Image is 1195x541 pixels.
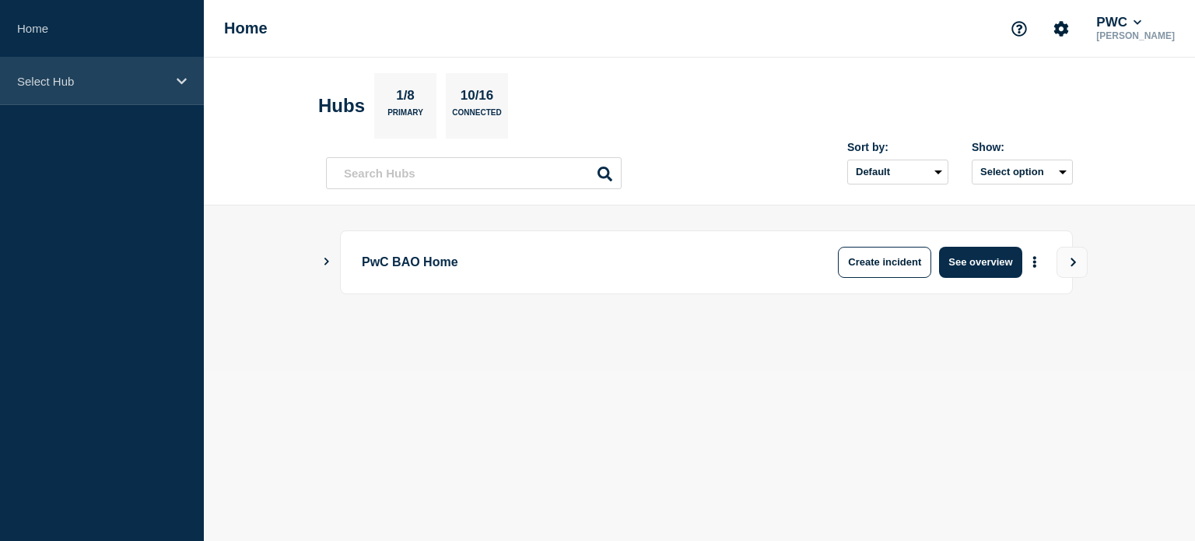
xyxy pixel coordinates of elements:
p: Select Hub [17,75,166,88]
button: Account settings [1045,12,1078,45]
h2: Hubs [318,95,365,117]
div: Sort by: [847,141,948,153]
input: Search Hubs [326,157,622,189]
div: Show: [972,141,1073,153]
p: Primary [387,108,423,125]
button: Show Connected Hubs [323,256,331,268]
button: Create incident [838,247,931,278]
p: [PERSON_NAME] [1093,30,1178,41]
button: View [1057,247,1088,278]
button: See overview [939,247,1022,278]
button: Support [1003,12,1036,45]
select: Sort by [847,160,948,184]
p: PwC BAO Home [362,247,792,278]
p: 10/16 [454,88,499,108]
h1: Home [224,19,268,37]
p: Connected [452,108,501,125]
button: Select option [972,160,1073,184]
p: 1/8 [391,88,421,108]
button: PWC [1093,15,1144,30]
button: More actions [1025,248,1045,276]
